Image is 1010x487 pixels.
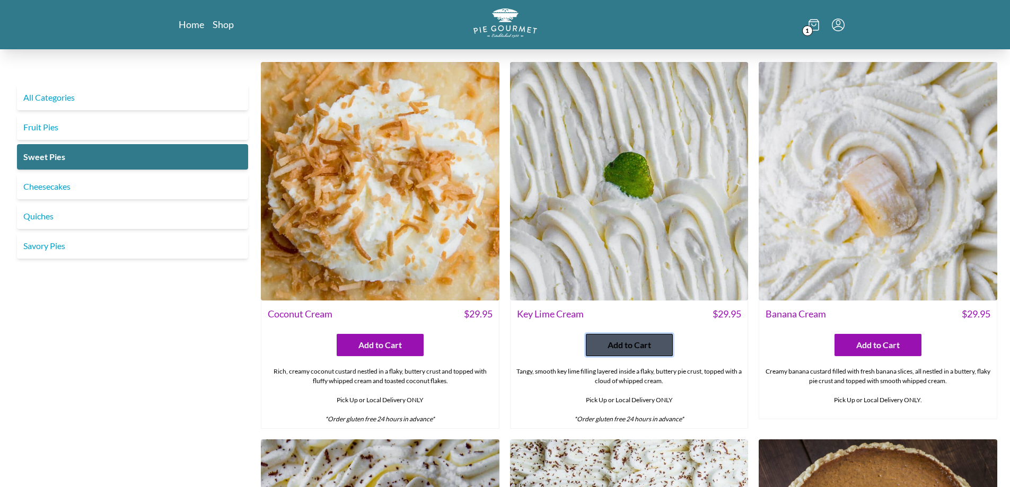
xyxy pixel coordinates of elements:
[261,362,499,428] div: Rich, creamy coconut custard nestled in a flaky, buttery crust and topped with fluffy whipped cre...
[517,307,584,321] span: Key Lime Cream
[856,339,900,351] span: Add to Cart
[759,362,997,419] div: Creamy banana custard filled with fresh banana slices, all nestled in a buttery, flaky pie crust ...
[759,62,997,300] img: Banana Cream
[17,233,248,259] a: Savory Pies
[179,18,204,31] a: Home
[261,62,499,300] img: Coconut Cream
[213,18,234,31] a: Shop
[832,19,845,31] button: Menu
[766,307,826,321] span: Banana Cream
[358,339,402,351] span: Add to Cart
[17,85,248,110] a: All Categories
[17,203,248,229] a: Quiches
[325,415,435,423] em: *Order gluten free 24 hours in advance*
[962,307,990,321] span: $ 29.95
[473,8,537,38] img: logo
[511,362,748,428] div: Tangy, smooth key lime filling layered inside a flaky, buttery pie crust, topped with a cloud of ...
[268,307,332,321] span: Coconut Cream
[835,334,921,356] button: Add to Cart
[713,307,741,321] span: $ 29.95
[574,415,684,423] em: *Order gluten free 24 hours in advance*
[608,339,651,351] span: Add to Cart
[802,25,813,36] span: 1
[510,62,749,300] img: Key Lime Cream
[586,334,673,356] button: Add to Cart
[337,334,424,356] button: Add to Cart
[464,307,493,321] span: $ 29.95
[17,114,248,140] a: Fruit Pies
[17,144,248,170] a: Sweet Pies
[473,8,537,41] a: Logo
[17,174,248,199] a: Cheesecakes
